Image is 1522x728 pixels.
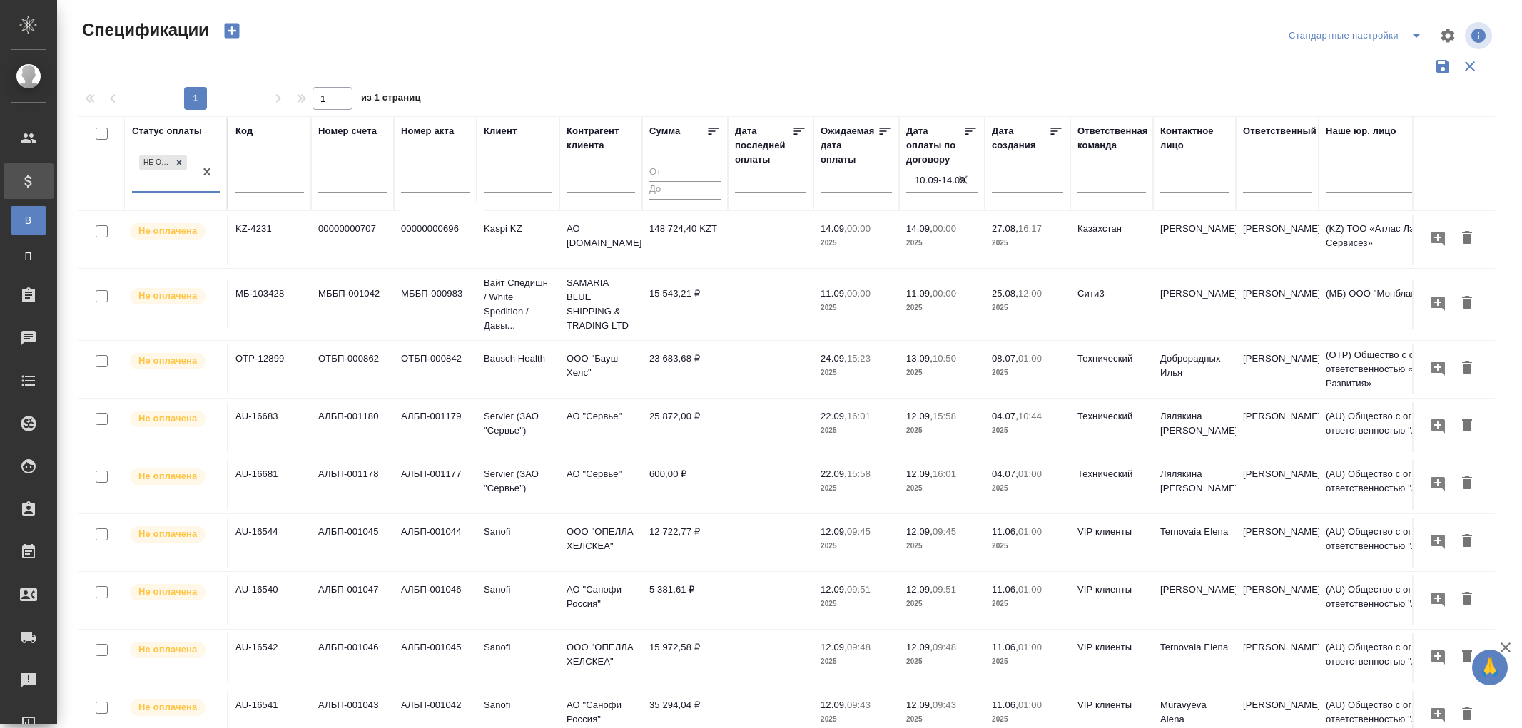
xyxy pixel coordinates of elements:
p: 14.09, [906,223,933,234]
td: [PERSON_NAME] [1236,460,1319,510]
input: До [649,181,721,199]
p: 09:48 [847,642,871,652]
button: Удалить [1455,290,1479,317]
button: Удалить [1455,586,1479,612]
p: Не оплачена [138,289,197,303]
td: (AU) Общество с ограниченной ответственностью "АЛС" [1319,633,1490,683]
td: 15 972,58 ₽ [642,633,728,683]
p: Не оплачена [138,224,197,238]
div: Клиент [484,124,517,138]
td: 00000000707 [311,215,394,265]
p: 09:43 [847,699,871,710]
p: 16:01 [933,468,956,479]
p: 12.09, [906,468,933,479]
p: 11.06, [992,699,1018,710]
td: AU-16544 [228,518,311,568]
td: [PERSON_NAME] [1236,633,1319,683]
p: 12.09, [906,642,933,652]
p: Sanofi [484,525,552,539]
p: 2025 [992,597,1063,611]
div: Ответственный [1243,124,1316,138]
p: 2025 [821,655,892,669]
td: [PERSON_NAME] [1236,402,1319,452]
p: 14.09, [821,223,847,234]
p: 2025 [992,301,1063,315]
span: из 1 страниц [361,89,421,110]
p: 12.09, [906,411,933,421]
p: 2025 [821,301,892,315]
p: 04.07, [992,411,1018,421]
td: ОТБП-000862 [311,344,394,394]
p: 00:00 [847,223,871,234]
td: (AU) Общество с ограниченной ответственностью "АЛС" [1319,460,1490,510]
td: АЛБП-001177 [394,460,477,510]
td: [PERSON_NAME] [1153,280,1236,329]
td: Ternovaia Elena [1153,633,1236,683]
span: 🙏 [1478,652,1502,682]
button: Удалить [1455,355,1479,381]
button: Удалить [1455,644,1479,670]
button: Сохранить фильтры [1429,53,1456,80]
p: 11.06, [992,642,1018,652]
p: 09:45 [933,526,956,537]
p: 2025 [992,655,1063,669]
p: 2025 [906,539,978,553]
p: 11.06, [992,584,1018,595]
p: Servier (ЗАО "Сервье") [484,409,552,438]
p: 22.09, [821,411,847,421]
p: 12.09, [821,584,847,595]
p: АО "Сервье" [567,409,635,424]
p: ООО "Бауш Хелс" [567,352,635,380]
p: 12.09, [906,699,933,710]
div: Номер акта [401,124,454,138]
td: МББП-000983 [394,280,477,329]
p: 12.09, [906,584,933,595]
td: OTP-12899 [228,344,311,394]
p: 2025 [992,366,1063,380]
a: В [11,206,46,235]
p: Servier (ЗАО "Сервье") [484,467,552,496]
td: МБ-103428 [228,280,311,329]
input: От [649,164,721,182]
td: Технический [1070,344,1153,394]
div: Ответственная команда [1077,124,1148,153]
p: 2025 [906,597,978,611]
td: ОТБП-000842 [394,344,477,394]
td: AU-16540 [228,575,311,625]
div: Наше юр. лицо [1326,124,1396,138]
p: 2025 [906,424,978,438]
p: 2025 [992,539,1063,553]
div: Контрагент клиента [567,124,635,153]
p: 15:58 [847,468,871,479]
div: Сумма [649,124,680,138]
td: (OTP) Общество с ограниченной ответственностью «Вектор Развития» [1319,341,1490,398]
p: 01:00 [1018,353,1042,364]
p: 24.09, [821,353,847,364]
p: Не оплачена [138,642,197,657]
p: 2025 [906,712,978,727]
div: Дата оплаты по договору [906,124,963,167]
td: 00000000696 [394,215,477,265]
p: Не оплачена [138,469,197,483]
p: 10:44 [1018,411,1042,421]
p: 09:45 [847,526,871,537]
td: [PERSON_NAME] [1236,344,1319,394]
button: Сбросить фильтры [1456,53,1483,80]
td: Доброрадных Илья [1153,344,1236,394]
p: 2025 [821,712,892,727]
p: 15:58 [933,411,956,421]
p: 04.07, [992,468,1018,479]
p: 13.09, [906,353,933,364]
p: 12.09, [906,526,933,537]
p: 09:48 [933,642,956,652]
td: Ternovaia Elena [1153,518,1236,568]
p: 12.09, [821,642,847,652]
td: (МБ) ООО "Монблан" [1319,280,1490,329]
p: 2025 [992,481,1063,496]
td: Сити3 [1070,280,1153,329]
td: [PERSON_NAME] [1236,575,1319,625]
p: Не оплачена [138,411,197,426]
button: 🙏 [1472,650,1508,685]
td: АЛБП-001047 [311,575,394,625]
td: АЛБП-001178 [311,460,394,510]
